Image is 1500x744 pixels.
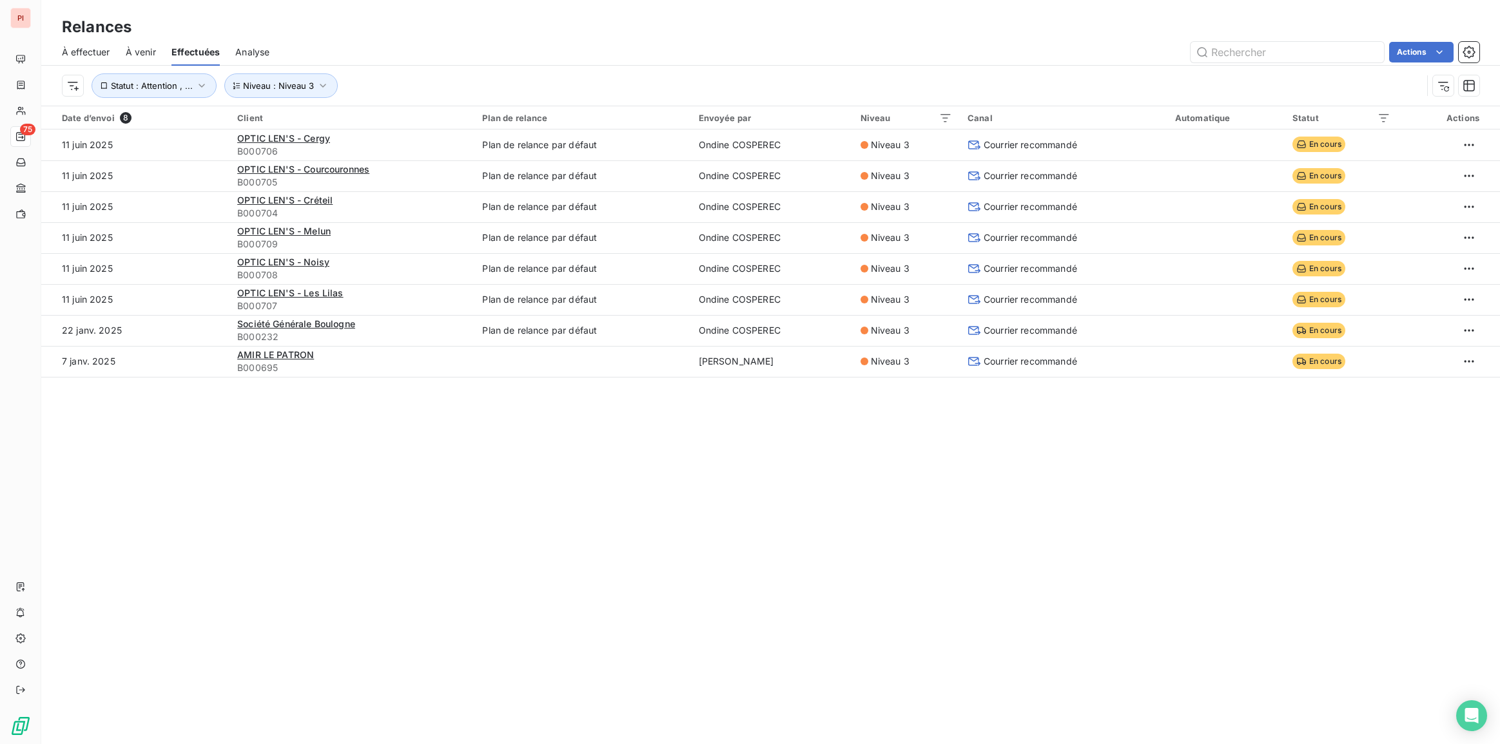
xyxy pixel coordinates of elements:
span: B000232 [237,330,467,343]
td: Ondine COSPEREC [691,284,853,315]
button: Actions [1389,42,1454,62]
span: Société Générale Boulogne [237,318,355,329]
span: OPTIC LEN'S - Courcouronnes [237,164,369,175]
span: Courrier recommandé [984,355,1077,368]
div: Plan de relance [482,113,683,123]
span: B000705 [237,176,467,189]
td: 11 juin 2025 [41,253,229,284]
div: Automatique [1175,113,1277,123]
span: Niveau 3 [871,169,910,182]
td: Ondine COSPEREC [691,315,853,346]
div: Canal [968,113,1160,123]
span: B000704 [237,207,467,220]
span: Niveau 3 [871,200,910,213]
span: En cours [1292,168,1345,184]
span: Courrier recommandé [984,293,1077,306]
div: Statut [1292,113,1390,123]
span: Courrier recommandé [984,169,1077,182]
td: 22 janv. 2025 [41,315,229,346]
span: Niveau 3 [871,324,910,337]
span: 75 [20,124,35,135]
span: Courrier recommandé [984,138,1077,151]
span: B000708 [237,269,467,281]
div: PI [10,8,31,28]
td: Ondine COSPEREC [691,253,853,284]
td: 11 juin 2025 [41,222,229,253]
span: Niveau 3 [871,293,910,306]
span: Courrier recommandé [984,262,1077,275]
div: Open Intercom Messenger [1456,700,1487,731]
td: Plan de relance par défaut [474,191,690,222]
span: Courrier recommandé [984,200,1077,213]
td: 11 juin 2025 [41,160,229,191]
span: 8 [120,112,131,124]
td: Ondine COSPEREC [691,222,853,253]
input: Rechercher [1191,42,1384,62]
td: Plan de relance par défaut [474,222,690,253]
span: AMIR LE PATRON [237,349,314,360]
td: Ondine COSPEREC [691,191,853,222]
td: Plan de relance par défaut [474,315,690,346]
td: 11 juin 2025 [41,284,229,315]
span: Niveau : Niveau 3 [243,81,314,91]
span: OPTIC LEN'S - Créteil [237,195,333,205]
td: Plan de relance par défaut [474,253,690,284]
span: En cours [1292,230,1345,245]
td: Ondine COSPEREC [691,160,853,191]
span: En cours [1292,137,1345,152]
div: Niveau [861,113,952,123]
td: 11 juin 2025 [41,129,229,160]
span: B000709 [237,238,467,251]
span: Courrier recommandé [984,231,1077,244]
button: Statut : Attention , ... [92,73,217,98]
span: Analyse [235,46,269,59]
div: Envoyée par [699,113,845,123]
span: OPTIC LEN'S - Melun [237,225,331,236]
span: Effectuées [171,46,220,59]
span: En cours [1292,199,1345,215]
span: B000695 [237,361,467,374]
td: [PERSON_NAME] [691,346,853,377]
span: OPTIC LEN'S - Les Lilas [237,287,343,298]
span: À effectuer [62,46,110,59]
span: Niveau 3 [871,262,910,275]
td: 7 janv. 2025 [41,346,229,377]
div: Actions [1406,113,1479,123]
span: B000706 [237,145,467,158]
td: 11 juin 2025 [41,191,229,222]
span: En cours [1292,261,1345,276]
div: Date d’envoi [62,112,222,124]
span: Niveau 3 [871,355,910,368]
span: Courrier recommandé [984,324,1077,337]
span: Niveau 3 [871,138,910,151]
span: Statut : Attention , ... [111,81,193,91]
td: Plan de relance par défaut [474,129,690,160]
span: B000707 [237,300,467,312]
span: En cours [1292,323,1345,338]
button: Niveau : Niveau 3 [224,73,338,98]
span: À venir [126,46,156,59]
td: Ondine COSPEREC [691,129,853,160]
span: En cours [1292,354,1345,369]
span: OPTIC LEN'S - Noisy [237,256,329,267]
img: Logo LeanPay [10,716,31,736]
span: En cours [1292,292,1345,307]
span: Niveau 3 [871,231,910,244]
span: OPTIC LEN'S - Cergy [237,133,330,144]
span: Client [237,113,263,123]
td: Plan de relance par défaut [474,284,690,315]
h3: Relances [62,15,131,39]
td: Plan de relance par défaut [474,160,690,191]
